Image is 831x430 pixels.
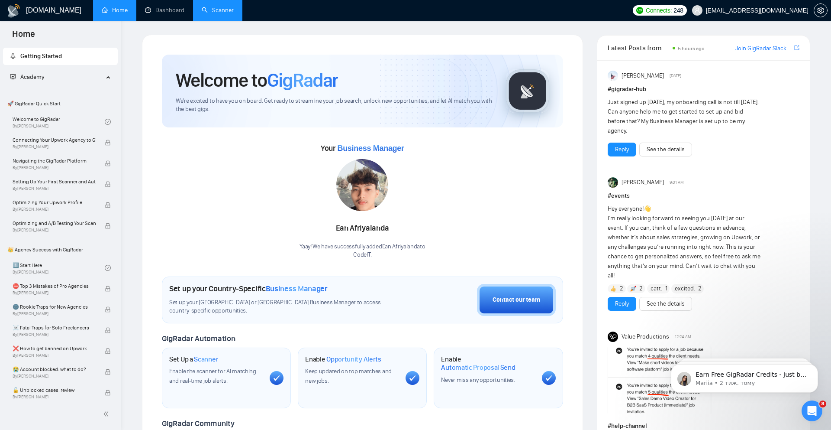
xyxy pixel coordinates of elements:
[266,284,328,293] span: Business Manager
[646,6,672,15] span: Connects:
[493,295,540,305] div: Contact our team
[305,355,381,364] h1: Enable
[105,181,111,187] span: lock
[608,177,618,188] img: Vlad
[10,74,16,80] span: fund-projection-screen
[608,345,712,415] img: F09DU5HNC8H-Screenshot%202025-09-04%20at%2012.23.24%E2%80%AFAM.png
[105,306,111,313] span: lock
[13,219,96,228] span: Optimizing and A/B Testing Your Scanner for Better Results
[321,143,404,153] span: Your
[13,156,96,165] span: Navigating the GigRadar Platform
[176,68,338,92] h1: Welcome to
[673,6,683,15] span: 248
[608,85,799,94] h1: # gigradar-hub
[620,284,623,293] span: 2
[105,160,111,166] span: lock
[608,332,618,342] img: Value Productions
[819,401,826,407] span: 8
[20,52,62,60] span: Getting Started
[10,73,44,81] span: Academy
[678,46,705,52] span: 5 hours ago
[13,332,96,337] span: By [PERSON_NAME]
[608,71,618,81] img: Anisuzzaman Khan
[670,72,681,80] span: [DATE]
[10,53,16,59] span: rocket
[441,355,535,372] h1: Enable
[615,299,629,309] a: Reply
[622,332,669,342] span: Value Productions
[13,353,96,358] span: By [PERSON_NAME]
[13,282,96,290] span: ⛔ Top 3 Mistakes of Pro Agencies
[647,145,685,154] a: See the details
[13,228,96,233] span: By [PERSON_NAME]
[649,284,662,293] span: :catt:
[608,204,761,280] div: Hey everyone! I’m really looking forward to seeing you [DATE] at our event. If you can, think of ...
[608,98,761,136] div: Just signed up [DATE], my onboarding call is not till [DATE]. Can anyone help me to get started t...
[337,144,404,153] span: Business Manager
[622,178,664,187] span: [PERSON_NAME]
[162,419,235,428] span: GigRadar Community
[105,265,111,271] span: check-circle
[622,71,664,81] span: [PERSON_NAME]
[4,241,117,258] span: 👑 Agency Success with GigRadar
[814,7,828,14] a: setting
[735,44,792,53] a: Join GigRadar Slack Community
[105,327,111,333] span: lock
[13,258,105,277] a: 1️⃣ Start HereBy[PERSON_NAME]
[658,346,831,407] iframe: Intercom notifications повідомлення
[105,369,111,375] span: lock
[694,7,700,13] span: user
[162,334,235,343] span: GigRadar Automation
[608,297,636,311] button: Reply
[13,136,96,144] span: Connecting Your Upwork Agency to GigRadar
[441,363,515,372] span: Automatic Proposal Send
[644,205,651,212] span: 👋
[794,44,799,52] a: export
[5,28,42,46] span: Home
[608,143,636,156] button: Reply
[636,7,643,14] img: upwork-logo.png
[7,4,21,18] img: logo
[13,374,96,379] span: By [PERSON_NAME]
[3,48,118,65] li: Getting Started
[441,376,515,384] span: Never miss any opportunities.
[105,202,111,208] span: lock
[13,112,105,131] a: Welcome to GigRadarBy[PERSON_NAME]
[13,344,96,353] span: ❌ How to get banned on Upwork
[639,284,643,293] span: 2
[194,355,218,364] span: Scanner
[630,286,636,292] img: 🚀
[20,73,44,81] span: Academy
[673,284,695,293] span: :excited:
[169,299,401,315] span: Set up your [GEOGRAPHIC_DATA] or [GEOGRAPHIC_DATA] Business Manager to access country-specific op...
[665,284,667,293] span: 1
[267,68,338,92] span: GigRadar
[13,198,96,207] span: Optimizing Your Upwork Profile
[615,145,629,154] a: Reply
[176,97,492,114] span: We're excited to have you on board. Get ready to streamline your job search, unlock new opportuni...
[169,368,256,384] span: Enable the scanner for AI matching and real-time job alerts.
[103,410,112,418] span: double-left
[13,290,96,296] span: By [PERSON_NAME]
[675,333,691,341] span: 12:24 AM
[814,7,827,14] span: setting
[105,286,111,292] span: lock
[13,177,96,186] span: Setting Up Your First Scanner and Auto-Bidder
[300,221,425,236] div: Ean Afriyalanda
[647,299,685,309] a: See the details
[610,286,616,292] img: 👍
[13,365,96,374] span: 😭 Account blocked: what to do?
[13,207,96,212] span: By [PERSON_NAME]
[105,119,111,125] span: check-circle
[608,42,670,53] span: Latest Posts from the GigRadar Community
[13,303,96,311] span: 🌚 Rookie Traps for New Agencies
[105,348,111,354] span: lock
[102,7,128,14] a: homeHome
[105,223,111,229] span: lock
[802,401,822,421] iframe: Intercom live chat
[639,143,692,156] button: See the details
[506,69,549,113] img: gigradar-logo.png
